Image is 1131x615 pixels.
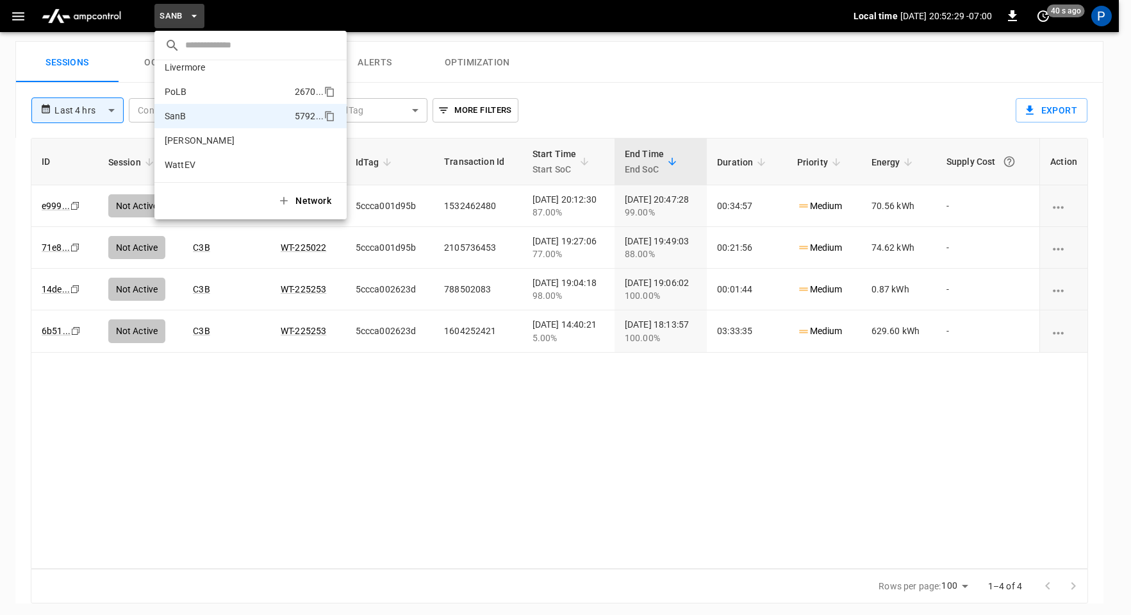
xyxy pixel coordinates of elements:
p: PoLB [165,85,187,98]
p: [PERSON_NAME] [165,134,235,147]
div: copy [323,84,337,99]
p: SanB [165,110,186,122]
div: copy [323,108,337,124]
p: WattEV [165,158,195,171]
p: Livermore [165,61,205,74]
button: Network [270,188,342,214]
